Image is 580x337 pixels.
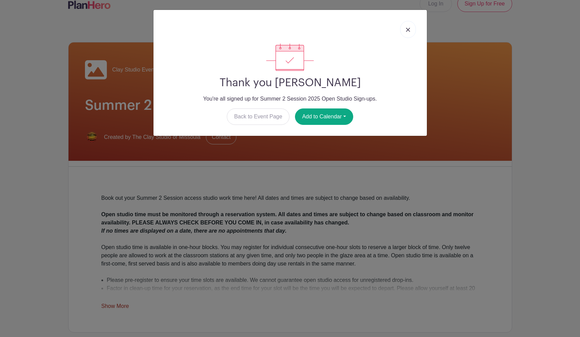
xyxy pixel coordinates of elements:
img: signup_complete-c468d5dda3e2740ee63a24cb0ba0d3ce5d8a4ecd24259e683200fb1569d990c8.svg [266,43,313,71]
img: close_button-5f87c8562297e5c2d7936805f587ecaba9071eb48480494691a3f1689db116b3.svg [406,28,410,32]
h2: Thank you [PERSON_NAME] [159,76,421,89]
p: You're all signed up for Summer 2 Session 2025 Open Studio Sign-ups. [159,95,421,103]
a: Back to Event Page [227,108,289,125]
button: Add to Calendar [295,108,353,125]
